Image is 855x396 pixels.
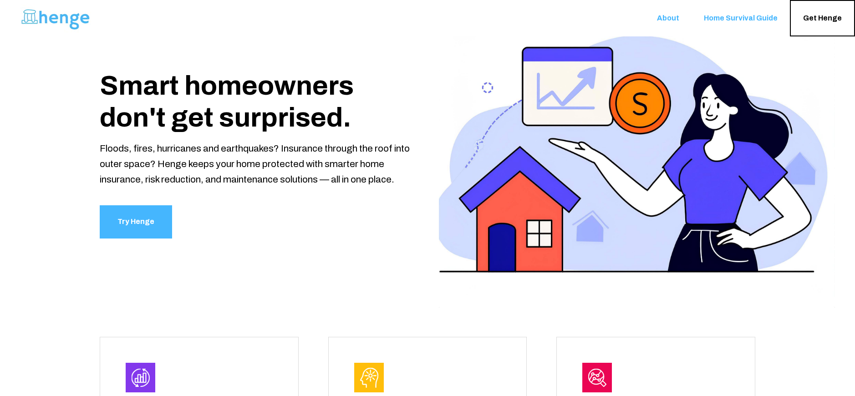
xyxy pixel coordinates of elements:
[803,14,842,23] span: Get Henge
[704,14,778,23] span: Home Survival Guide
[117,215,154,228] span: Try Henge
[100,70,416,133] h1: Smart homeowners don't get surprised.
[20,3,91,33] img: Henge-Full-Logo-Blue
[657,14,679,23] span: About
[100,141,416,187] div: Floods, fires, hurricanes and earthquakes? Insurance through the roof into outer space? Henge kee...
[100,205,172,239] a: Try Henge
